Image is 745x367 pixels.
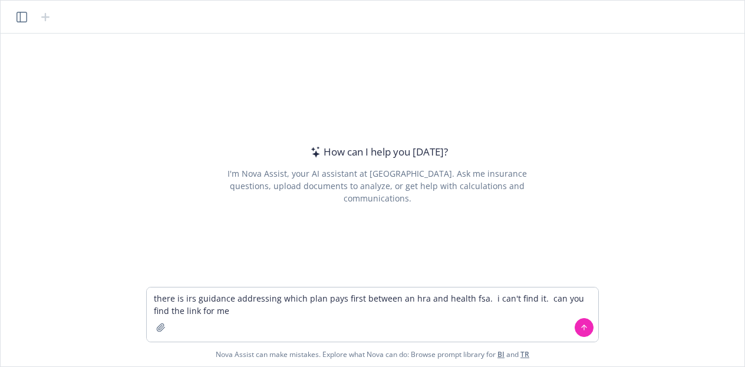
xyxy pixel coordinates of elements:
[216,342,529,366] span: Nova Assist can make mistakes. Explore what Nova can do: Browse prompt library for and
[147,287,598,342] textarea: there is irs guidance addressing which plan pays first between an hra and health fsa. i can't fin...
[211,167,543,204] div: I'm Nova Assist, your AI assistant at [GEOGRAPHIC_DATA]. Ask me insurance questions, upload docum...
[520,349,529,359] a: TR
[497,349,505,359] a: BI
[307,144,448,160] div: How can I help you [DATE]?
